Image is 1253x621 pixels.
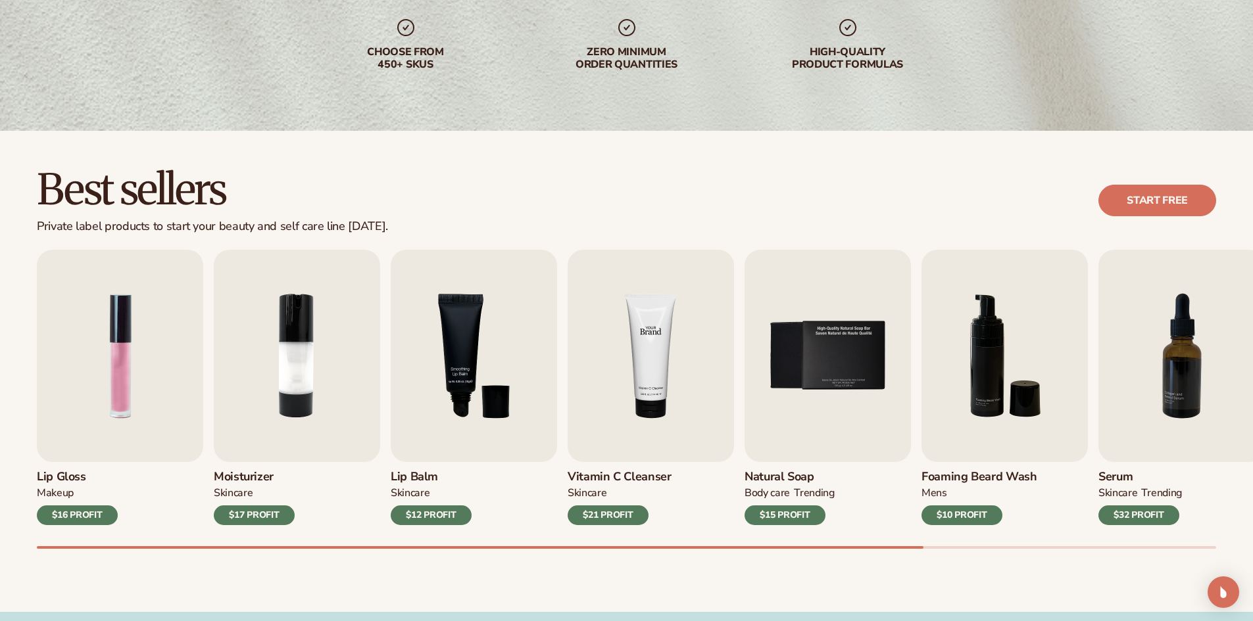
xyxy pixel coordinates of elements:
h3: Vitamin C Cleanser [568,470,672,484]
div: SKINCARE [1098,486,1137,500]
div: $15 PROFIT [745,505,825,525]
div: SKINCARE [214,486,253,500]
div: Open Intercom Messenger [1208,576,1239,608]
div: MAKEUP [37,486,74,500]
a: 5 / 9 [745,250,911,525]
a: 2 / 9 [214,250,380,525]
div: Private label products to start your beauty and self care line [DATE]. [37,219,388,234]
h3: Lip Balm [391,470,472,484]
div: $10 PROFIT [921,505,1002,525]
div: mens [921,486,947,500]
h3: Lip Gloss [37,470,118,484]
div: BODY Care [745,486,790,500]
div: TRENDING [794,486,834,500]
a: 1 / 9 [37,250,203,525]
div: $32 PROFIT [1098,505,1179,525]
a: 3 / 9 [391,250,557,525]
a: 6 / 9 [921,250,1088,525]
h3: Natural Soap [745,470,835,484]
div: SKINCARE [391,486,430,500]
h3: Serum [1098,470,1182,484]
div: $17 PROFIT [214,505,295,525]
div: $16 PROFIT [37,505,118,525]
h3: Foaming beard wash [921,470,1037,484]
img: Shopify Image 8 [568,250,734,462]
h3: Moisturizer [214,470,295,484]
div: Choose from 450+ Skus [322,46,490,71]
h2: Best sellers [37,168,388,212]
div: $21 PROFIT [568,505,649,525]
a: Start free [1098,185,1216,216]
div: TRENDING [1141,486,1181,500]
div: $12 PROFIT [391,505,472,525]
a: 4 / 9 [568,250,734,525]
div: Skincare [568,486,606,500]
div: High-quality product formulas [764,46,932,71]
div: Zero minimum order quantities [543,46,711,71]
